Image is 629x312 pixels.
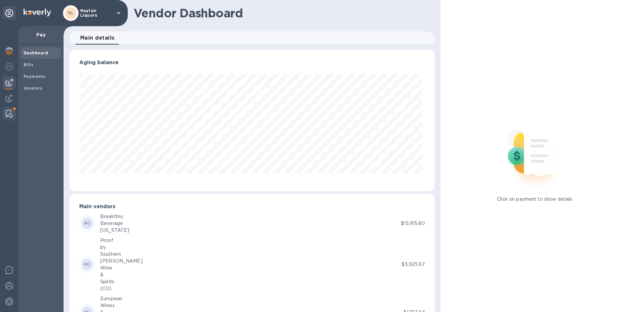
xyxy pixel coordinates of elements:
[24,50,48,55] b: Dashboard
[497,196,572,203] p: Click on payment to show details
[5,63,13,71] img: Foreign exchange
[100,295,122,302] div: European
[24,31,58,38] p: Pay
[100,258,143,265] div: [PERSON_NAME]
[100,278,143,285] div: Spirits
[402,261,425,268] p: $5,925.97
[100,244,143,251] div: by
[100,213,129,220] div: Breakthru
[79,60,425,66] h3: Aging balance
[24,86,43,91] b: Vendors
[100,227,129,234] div: [US_STATE]
[80,9,113,18] p: Mayfair Liquors
[100,237,143,244] div: Proof
[401,220,425,227] p: $15,915.80
[100,265,143,271] div: Wine
[24,9,51,16] img: Logo
[24,74,46,79] b: Payments
[24,62,33,67] b: Bills
[3,7,16,20] div: Unpin categories
[100,251,143,258] div: Southern
[84,221,90,226] b: BC
[100,220,129,227] div: Beverage
[100,302,122,309] div: Wines
[100,271,143,278] div: &
[134,6,430,20] h1: Vendor Dashboard
[84,262,90,267] b: PC
[68,10,74,15] b: ML
[80,33,115,43] span: Main details
[79,204,425,210] h3: Main vendors
[100,285,143,292] div: (CO)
